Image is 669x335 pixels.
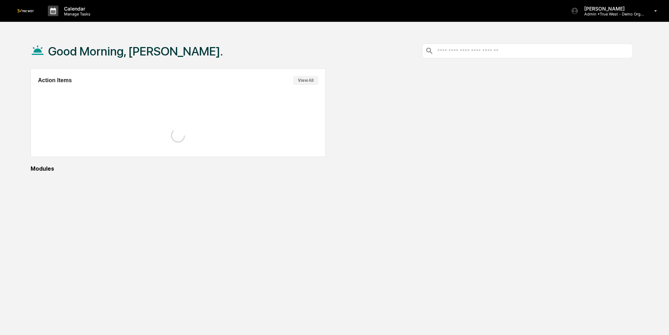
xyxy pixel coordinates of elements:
[58,12,94,17] p: Manage Tasks
[579,6,644,12] p: [PERSON_NAME]
[38,77,72,84] h2: Action Items
[31,165,633,172] div: Modules
[293,76,318,85] button: View All
[579,12,644,17] p: Admin • True West - Demo Organization
[48,44,223,58] h1: Good Morning, [PERSON_NAME].
[58,6,94,12] p: Calendar
[17,9,34,12] img: logo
